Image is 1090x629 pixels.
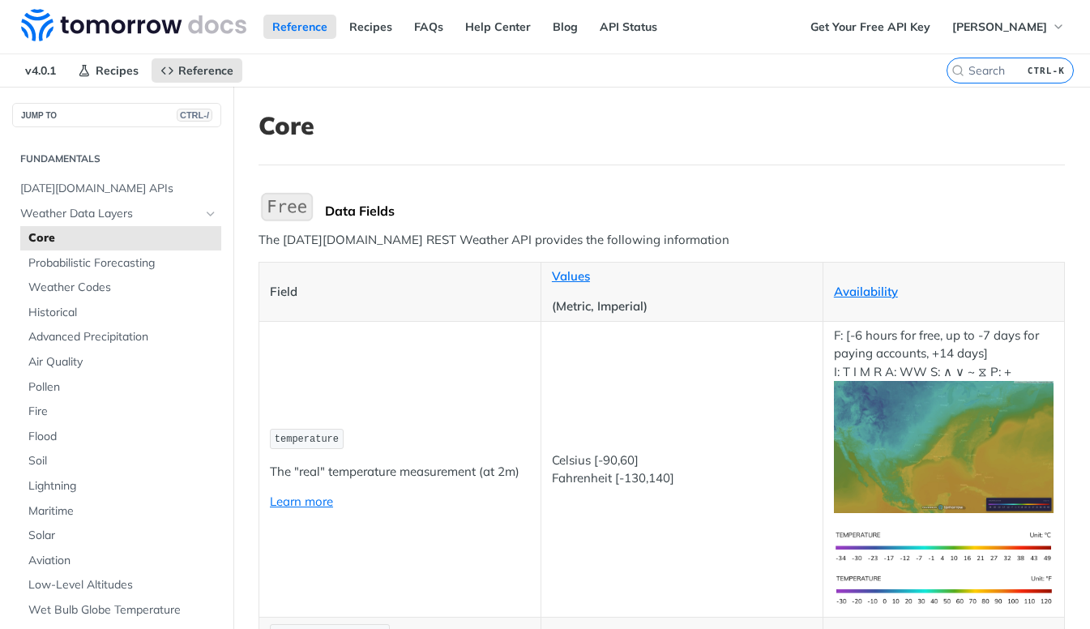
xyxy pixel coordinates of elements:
span: Maritime [28,503,217,520]
a: Aviation [20,549,221,573]
span: Flood [28,429,217,445]
span: Historical [28,305,217,321]
span: Soil [28,453,217,469]
a: Blog [544,15,587,39]
span: Probabilistic Forecasting [28,255,217,272]
span: Core [28,230,217,246]
a: Availability [834,284,898,299]
span: Solar [28,528,217,544]
a: Core [20,226,221,250]
a: Maritime [20,499,221,524]
a: Reference [263,15,336,39]
span: Air Quality [28,354,217,370]
span: Expand image [834,581,1054,597]
img: temperature-us [834,569,1054,612]
span: Lightning [28,478,217,494]
p: F: [-6 hours for free, up to -7 days for paying accounts, +14 days] I: T I M R A: WW S: ∧ ∨ ~ ⧖ P: + [834,327,1054,513]
a: Wet Bulb Globe Temperature [20,598,221,623]
span: [DATE][DOMAIN_NAME] APIs [20,181,217,197]
a: Get Your Free API Key [801,15,939,39]
span: Low-Level Altitudes [28,577,217,593]
span: Fire [28,404,217,420]
span: Expand image [834,439,1054,454]
p: The "real" temperature measurement (at 2m) [270,463,530,481]
a: API Status [591,15,666,39]
a: Pollen [20,375,221,400]
a: Air Quality [20,350,221,374]
div: Data Fields [325,203,1065,219]
button: [PERSON_NAME] [943,15,1074,39]
a: Weather Codes [20,276,221,300]
h2: Fundamentals [12,152,221,166]
p: Field [270,283,530,302]
a: Values [552,268,590,284]
a: [DATE][DOMAIN_NAME] APIs [12,177,221,201]
a: FAQs [405,15,452,39]
a: Fire [20,400,221,424]
a: Advanced Precipitation [20,325,221,349]
a: Recipes [340,15,401,39]
img: temperature-si [834,525,1054,568]
a: Weather Data LayersHide subpages for Weather Data Layers [12,202,221,226]
span: Aviation [28,553,217,569]
a: Solar [20,524,221,548]
a: Historical [20,301,221,325]
span: v4.0.1 [16,58,65,83]
a: Learn more [270,494,333,509]
p: (Metric, Imperial) [552,297,812,316]
span: [PERSON_NAME] [952,19,1047,34]
span: Wet Bulb Globe Temperature [28,602,217,618]
span: Expand image [834,538,1054,554]
img: temperature [834,381,1054,513]
button: Hide subpages for Weather Data Layers [204,208,217,220]
p: Celsius [-90,60] Fahrenheit [-130,140] [552,451,812,488]
a: Reference [152,58,242,83]
span: Reference [178,63,233,78]
span: Recipes [96,63,139,78]
button: JUMP TOCTRL-/ [12,103,221,127]
a: Flood [20,425,221,449]
span: Weather Data Layers [20,206,200,222]
a: Soil [20,449,221,473]
img: Tomorrow.io Weather API Docs [21,9,246,41]
a: Low-Level Altitudes [20,573,221,597]
a: Recipes [69,58,147,83]
span: temperature [275,434,339,445]
kbd: CTRL-K [1024,62,1069,79]
a: Help Center [456,15,540,39]
span: Pollen [28,379,217,396]
p: The [DATE][DOMAIN_NAME] REST Weather API provides the following information [259,231,1065,250]
a: Lightning [20,474,221,498]
span: Weather Codes [28,280,217,296]
span: Advanced Precipitation [28,329,217,345]
span: CTRL-/ [177,109,212,122]
h1: Core [259,111,1065,140]
a: Probabilistic Forecasting [20,251,221,276]
svg: Search [951,64,964,77]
